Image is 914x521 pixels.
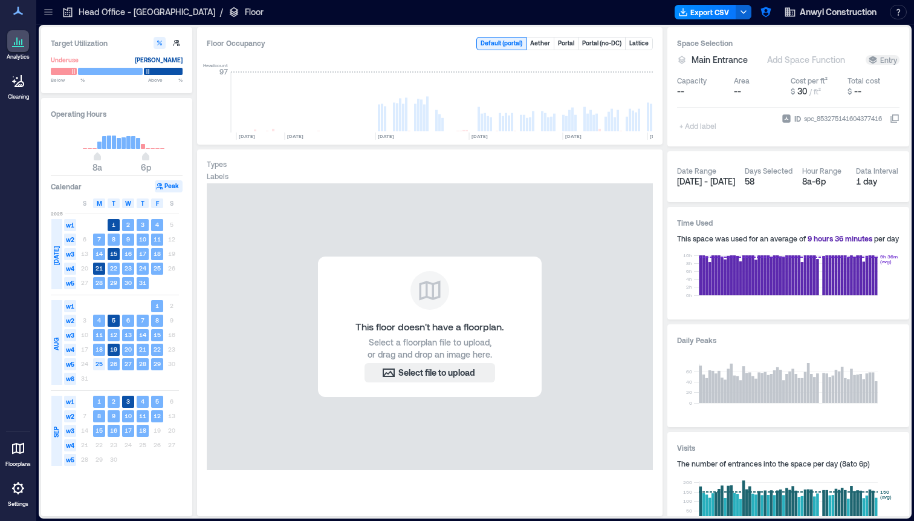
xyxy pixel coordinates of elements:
text: 11 [96,331,103,338]
text: 21 [96,264,103,272]
a: Floorplans [2,434,34,471]
text: 14 [139,331,146,338]
h3: Calendar [51,180,82,192]
text: 4 [97,316,101,324]
tspan: 10h [683,252,692,258]
text: [DATE] [287,133,303,139]
tspan: 2h [686,284,692,290]
div: Cost per ft² [791,76,828,85]
text: [DATE] [565,133,582,139]
span: T [141,198,144,208]
button: Default (portal) [477,38,526,50]
button: Anwyl Construction [780,2,880,22]
text: 11 [154,235,161,243]
text: 8 [155,316,159,324]
text: 18 [96,346,103,353]
text: 1 [97,398,101,405]
text: 22 [154,346,161,353]
p: Floor [245,6,264,18]
p: / [220,6,223,18]
tspan: 8h [686,260,692,266]
text: 4 [141,398,144,405]
text: 1 [155,302,159,309]
a: Settings [4,474,33,511]
text: 18 [139,427,146,434]
text: 7 [97,235,101,243]
text: 8 [97,412,101,419]
span: [DATE] - [DATE] [677,176,735,186]
p: Settings [8,500,28,508]
h3: Daily Peaks [677,334,899,346]
div: [PERSON_NAME] [135,54,183,66]
span: $ [848,87,852,96]
button: Portal [554,38,578,50]
span: w3 [64,425,76,437]
span: Above % [148,76,183,84]
div: Entry [868,55,897,65]
h3: Time Used [677,217,899,229]
text: 10 [125,412,132,419]
span: w4 [64,344,76,356]
div: Data Interval [856,166,898,175]
text: 18 [154,250,161,257]
span: w1 [64,300,76,312]
text: 15 [96,427,103,434]
span: -- [677,85,684,97]
p: Analytics [7,53,30,61]
span: w6 [64,373,76,385]
text: 29 [110,279,117,286]
span: w1 [64,219,76,231]
div: The number of entrances into the space per day ( 8a to 6p ) [677,459,899,468]
text: 16 [125,250,132,257]
span: w4 [64,439,76,451]
a: Cleaning [3,67,33,104]
text: 21 [139,346,146,353]
span: S [170,198,173,208]
tspan: 0h [686,292,692,298]
span: AUG [51,338,61,350]
h3: Operating Hours [51,108,183,120]
text: 28 [96,279,103,286]
span: M [97,198,102,208]
tspan: 50 [686,508,692,514]
p: Head Office - [GEOGRAPHIC_DATA] [79,6,215,18]
text: 28 [139,360,146,367]
text: [DATE] [239,133,255,139]
span: Below % [51,76,85,84]
text: [DATE] [378,133,394,139]
span: w2 [64,234,76,246]
span: -- [854,86,861,96]
h3: Space Selection [677,37,899,49]
span: w5 [64,277,76,289]
button: Aether [527,38,554,50]
span: w5 [64,454,76,466]
text: 25 [154,264,161,272]
span: 2025 [51,210,63,217]
text: 8 [112,235,115,243]
button: Portal (no-DC) [579,38,625,50]
text: 13 [125,331,132,338]
button: Peak [155,180,183,192]
div: Capacity [677,76,707,85]
span: w5 [64,358,76,370]
text: [DATE] [650,133,666,139]
button: -- [677,85,729,97]
button: Lattice [626,38,652,50]
p: Floorplans [5,460,31,468]
div: Area [734,76,750,85]
text: 6 [126,316,130,324]
text: 17 [139,250,146,257]
tspan: 20 [686,389,692,395]
text: 9 [126,235,130,243]
text: 15 [154,331,161,338]
text: 1 [112,221,115,228]
span: w1 [64,396,76,408]
span: w2 [64,410,76,422]
tspan: 150 [683,489,692,495]
span: 30 [797,86,807,96]
text: 29 [154,360,161,367]
div: Types [207,159,227,169]
tspan: 100 [683,499,692,505]
div: Add Space Function [765,54,848,66]
text: [DATE] [472,133,488,139]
